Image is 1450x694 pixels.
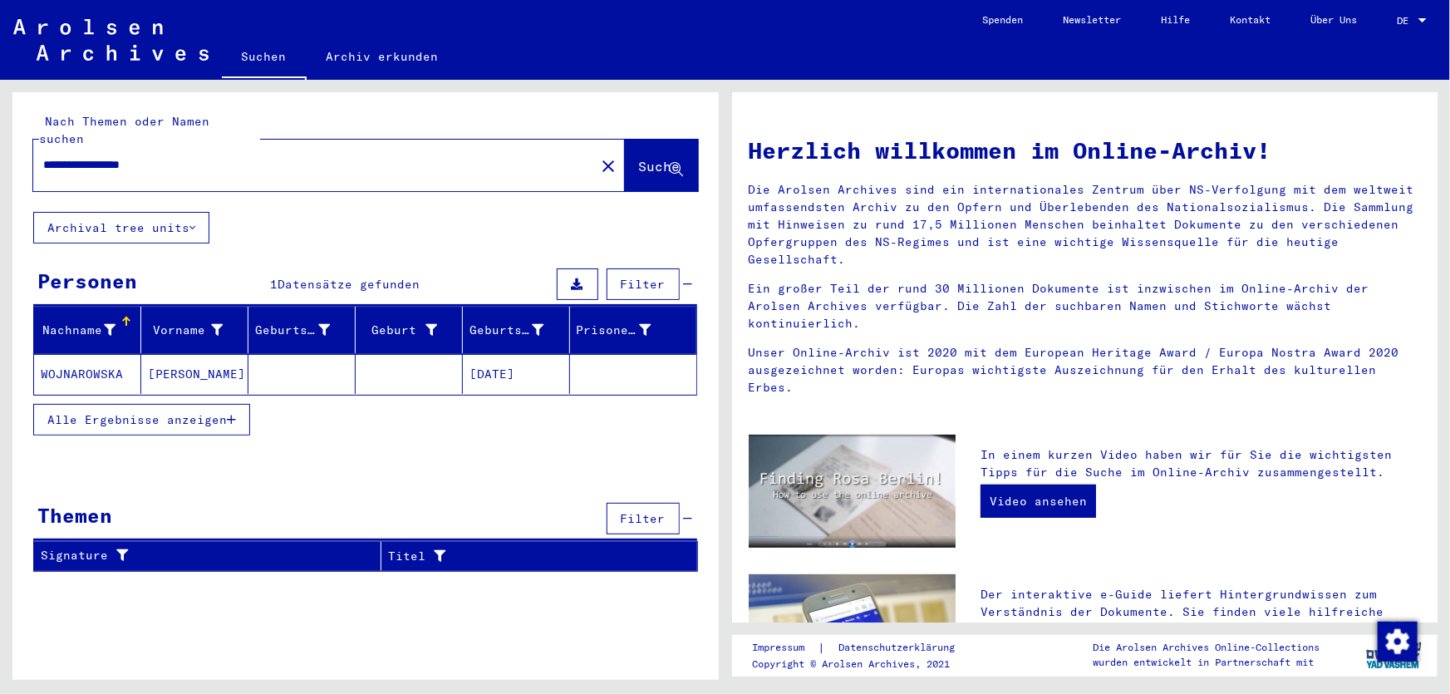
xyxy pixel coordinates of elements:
div: Titel [388,548,656,565]
a: Impressum [752,639,818,657]
mat-header-cell: Prisoner # [570,307,696,353]
p: Die Arolsen Archives sind ein internationales Zentrum über NS-Verfolgung mit dem weltweit umfasse... [749,181,1422,268]
mat-header-cell: Geburtsname [248,307,356,353]
button: Archival tree units [33,212,209,244]
mat-label: Nach Themen oder Namen suchen [39,114,209,146]
mat-cell: [PERSON_NAME] [141,354,248,394]
p: Ein großer Teil der rund 30 Millionen Dokumente ist inzwischen im Online-Archiv der Arolsen Archi... [749,280,1422,332]
a: Archiv erkunden [307,37,459,76]
button: Filter [607,503,680,534]
button: Filter [607,268,680,300]
mat-header-cell: Vorname [141,307,248,353]
mat-icon: close [598,156,618,176]
img: video.jpg [749,435,956,548]
mat-header-cell: Nachname [34,307,141,353]
div: Geburt‏ [362,322,437,339]
div: Titel [388,543,676,569]
button: Alle Ergebnisse anzeigen [33,404,250,436]
p: Copyright © Arolsen Archives, 2021 [752,657,975,672]
div: Zustimmung ändern [1377,621,1417,661]
span: Suche [639,158,681,175]
a: Video ansehen [981,485,1096,518]
a: Datenschutzerklärung [825,639,975,657]
div: Signature [41,543,381,569]
img: Zustimmung ändern [1378,622,1418,662]
span: Datensätze gefunden [278,277,420,292]
div: Geburtsname [255,322,330,339]
mat-header-cell: Geburtsdatum [463,307,570,353]
p: wurden entwickelt in Partnerschaft mit [1093,655,1320,670]
div: Nachname [41,322,116,339]
span: Filter [621,511,666,526]
a: Suchen [222,37,307,80]
div: Vorname [148,322,223,339]
div: Nachname [41,317,140,343]
div: Prisoner # [577,322,651,339]
p: Die Arolsen Archives Online-Collections [1093,640,1320,655]
div: Signature [41,547,360,564]
mat-header-cell: Geburt‏ [356,307,463,353]
span: Alle Ergebnisse anzeigen [47,412,227,427]
div: | [752,639,975,657]
button: Clear [592,149,625,182]
h1: Herzlich willkommen im Online-Archiv! [749,133,1422,168]
span: Filter [621,277,666,292]
div: Geburtsname [255,317,355,343]
button: Suche [625,140,698,191]
p: In einem kurzen Video haben wir für Sie die wichtigsten Tipps für die Suche im Online-Archiv zusa... [981,446,1421,481]
p: Unser Online-Archiv ist 2020 mit dem European Heritage Award / Europa Nostra Award 2020 ausgezeic... [749,344,1422,396]
mat-cell: [DATE] [463,354,570,394]
div: Geburtsdatum [469,322,544,339]
mat-cell: WOJNAROWSKA [34,354,141,394]
div: Prisoner # [577,317,676,343]
p: Der interaktive e-Guide liefert Hintergrundwissen zum Verständnis der Dokumente. Sie finden viele... [981,586,1421,656]
img: yv_logo.png [1363,634,1425,676]
span: DE [1397,15,1415,27]
img: Arolsen_neg.svg [13,19,209,61]
span: 1 [270,277,278,292]
div: Themen [37,500,112,530]
div: Geburt‏ [362,317,462,343]
div: Geburtsdatum [469,317,569,343]
div: Vorname [148,317,248,343]
div: Personen [37,266,137,296]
